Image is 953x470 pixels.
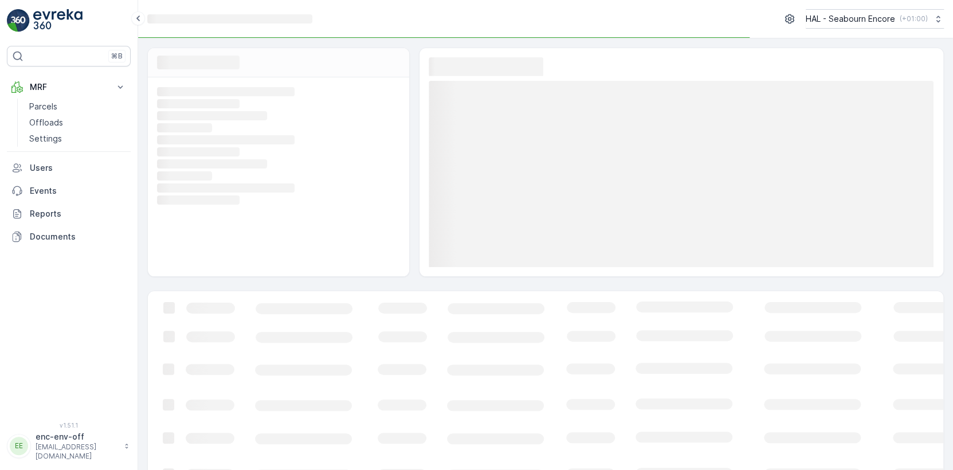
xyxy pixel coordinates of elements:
p: ( +01:00 ) [900,14,928,23]
button: MRF [7,76,131,99]
p: Parcels [29,101,57,112]
a: Parcels [25,99,131,115]
p: ⌘B [111,52,123,61]
a: Events [7,179,131,202]
button: HAL - Seabourn Encore(+01:00) [806,9,944,29]
p: Events [30,185,126,197]
button: EEenc-env-off[EMAIL_ADDRESS][DOMAIN_NAME] [7,431,131,461]
a: Settings [25,131,131,147]
div: EE [10,437,28,455]
p: HAL - Seabourn Encore [806,13,895,25]
a: Reports [7,202,131,225]
p: enc-env-off [36,431,118,442]
a: Documents [7,225,131,248]
a: Offloads [25,115,131,131]
p: Documents [30,231,126,242]
p: MRF [30,81,108,93]
p: Reports [30,208,126,220]
img: logo [7,9,30,32]
img: logo_light-DOdMpM7g.png [33,9,83,32]
p: Offloads [29,117,63,128]
p: Settings [29,133,62,144]
p: Users [30,162,126,174]
p: [EMAIL_ADDRESS][DOMAIN_NAME] [36,442,118,461]
span: v 1.51.1 [7,422,131,429]
a: Users [7,156,131,179]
